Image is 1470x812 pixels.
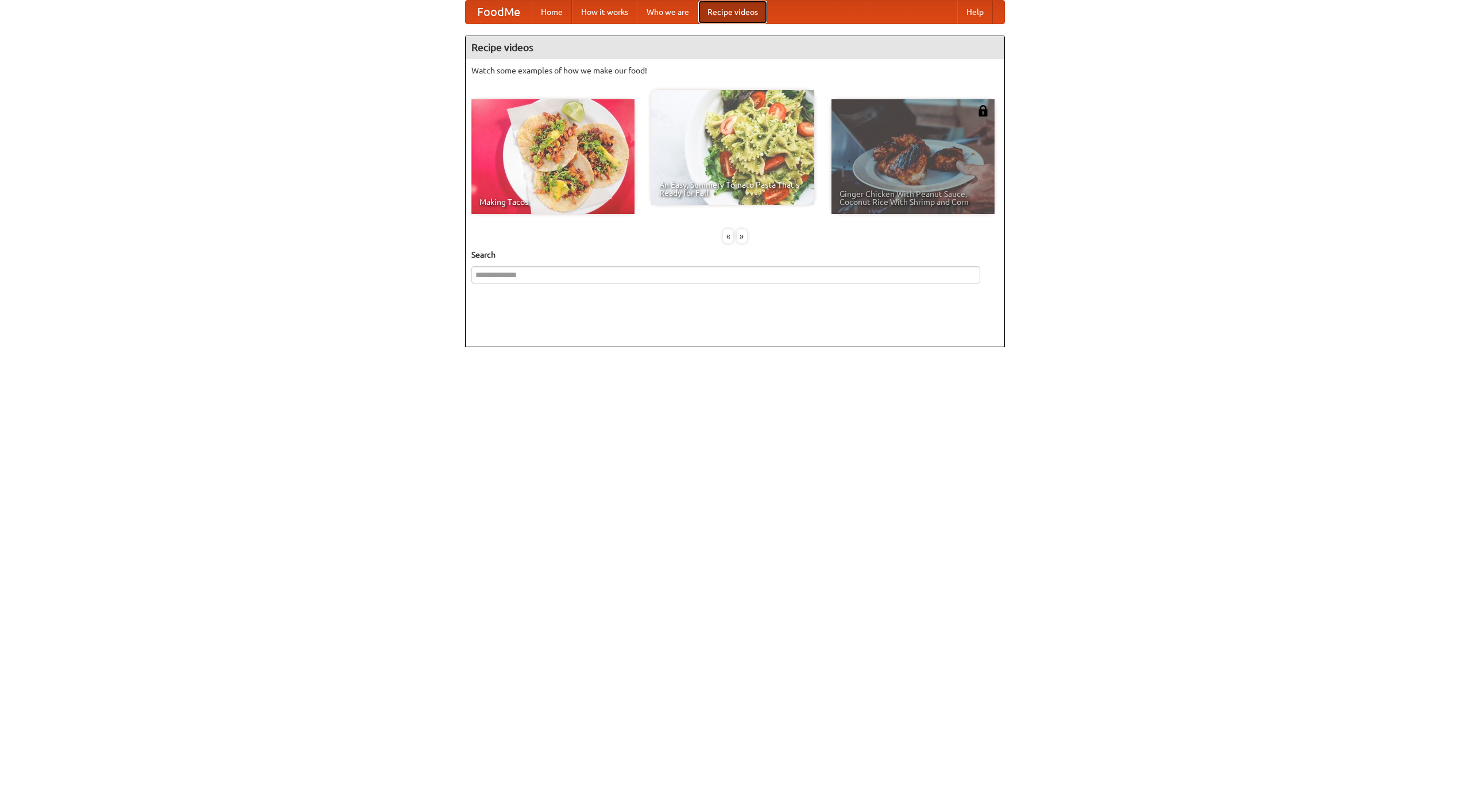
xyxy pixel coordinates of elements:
span: An Easy, Summery Tomato Pasta That's Ready for Fall [659,181,806,197]
a: Who we are [637,1,698,24]
div: » [737,229,747,243]
a: Help [957,1,993,24]
p: Watch some examples of how we make our food! [471,65,999,76]
a: Recipe videos [698,1,767,24]
a: How it works [572,1,637,24]
div: « [723,229,733,243]
a: FoodMe [466,1,532,24]
img: 483408.png [977,105,989,116]
h5: Search [471,249,999,261]
h4: Recipe videos [466,36,1004,59]
a: Making Tacos [471,99,635,214]
a: Home [532,1,572,24]
span: Making Tacos [479,198,626,206]
a: An Easy, Summery Tomato Pasta That's Ready for Fall [651,90,814,205]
